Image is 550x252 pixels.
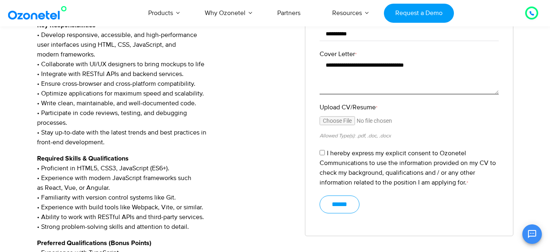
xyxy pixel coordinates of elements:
small: Allowed Type(s): .pdf, .doc, .docx [320,133,391,139]
label: Cover Letter [320,49,499,59]
strong: Preferred Qualifications (Bonus Points) [37,240,151,246]
label: Upload CV/Resume [320,102,499,112]
strong: Required Skills & Qualifications [37,155,129,162]
p: • Develop responsive, accessible, and high-performance user interfaces using HTML, CSS, JavaScrip... [37,20,293,147]
a: Request a Demo [384,4,454,23]
label: I hereby express my explicit consent to Ozonetel Communications to use the information provided o... [320,149,496,187]
p: • Proficient in HTML5, CSS3, JavaScript (ES6+). • Experience with modern JavaScript frameworks su... [37,154,293,232]
button: Open chat [522,224,542,244]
